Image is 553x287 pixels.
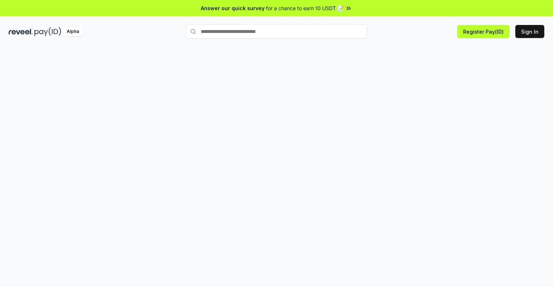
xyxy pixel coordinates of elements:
[9,27,33,36] img: reveel_dark
[201,4,265,12] span: Answer our quick survey
[63,27,83,36] div: Alpha
[515,25,544,38] button: Sign In
[457,25,510,38] button: Register Pay(ID)
[266,4,344,12] span: for a chance to earn 10 USDT 📝
[34,27,61,36] img: pay_id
